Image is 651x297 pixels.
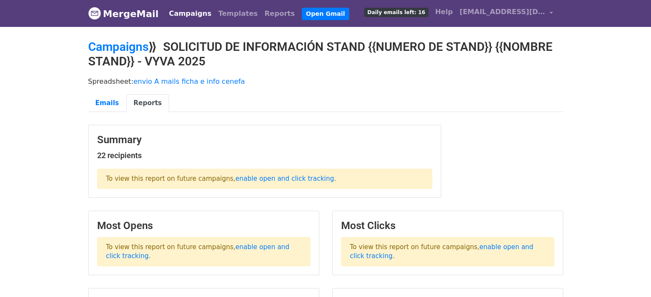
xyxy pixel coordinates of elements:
[456,3,556,24] a: [EMAIL_ADDRESS][DOMAIN_NAME]
[350,243,534,260] a: enable open and click tracking
[88,40,149,54] a: Campaigns
[166,5,215,22] a: Campaigns
[88,40,563,68] h2: ⟫ SOLICITUD DE INFORMACIÓN STAND {{NUMERO DE STAND}} {{NOMBRE STAND}} - VYVA 2025
[235,175,334,182] a: enable open and click tracking
[97,220,310,232] h3: Most Opens
[341,220,554,232] h3: Most Clicks
[361,3,431,21] a: Daily emails left: 16
[88,77,563,86] p: Spreadsheet:
[97,169,432,189] p: To view this report on future campaigns, .
[88,7,101,20] img: MergeMail logo
[88,5,159,23] a: MergeMail
[88,94,126,112] a: Emails
[364,8,428,17] span: Daily emails left: 16
[302,8,349,20] a: Open Gmail
[134,77,245,85] a: envio A mails ficha e info cenefa
[97,134,432,146] h3: Summary
[97,237,310,266] p: To view this report on future campaigns, .
[106,243,290,260] a: enable open and click tracking
[215,5,261,22] a: Templates
[261,5,298,22] a: Reports
[341,237,554,266] p: To view this report on future campaigns, .
[97,151,432,160] h5: 22 recipients
[432,3,456,21] a: Help
[126,94,169,112] a: Reports
[460,7,545,17] span: [EMAIL_ADDRESS][DOMAIN_NAME]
